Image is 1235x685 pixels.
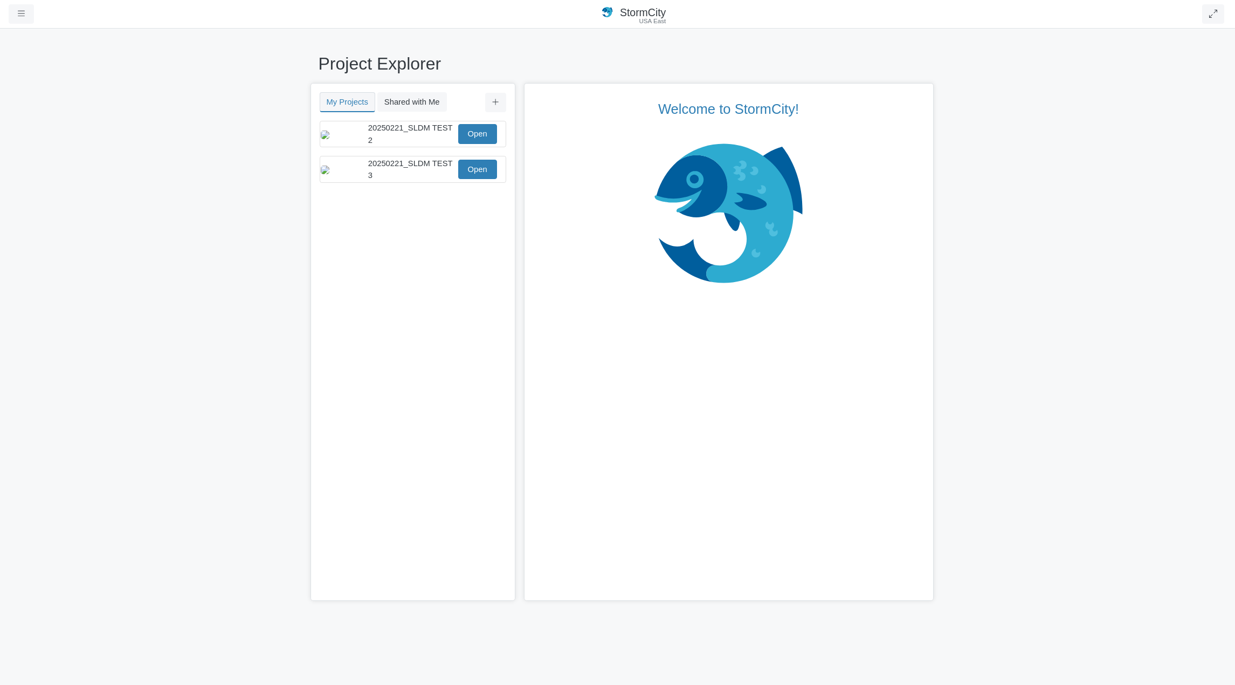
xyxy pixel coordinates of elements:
[533,101,924,118] p: Welcome to StormCity!
[654,143,803,284] img: chi-fish.svg
[319,53,917,74] h1: Project Explorer
[368,159,453,180] span: 20250221_SLDM TEST 3
[639,17,666,25] span: USA East
[321,131,329,139] img: 96a9c55a-348f-4721-b235-e54b7de52e81
[620,6,666,18] span: StormCity
[458,124,497,143] a: Open
[377,92,447,112] button: Shared with Me
[320,92,375,112] button: My Projects
[368,124,453,144] span: 20250221_SLDM TEST 2
[321,166,329,174] img: ffe10a9e-1745-46ea-94e5-e321a318e85b
[458,160,497,179] a: Open
[602,7,615,17] img: chi-fish-icon.svg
